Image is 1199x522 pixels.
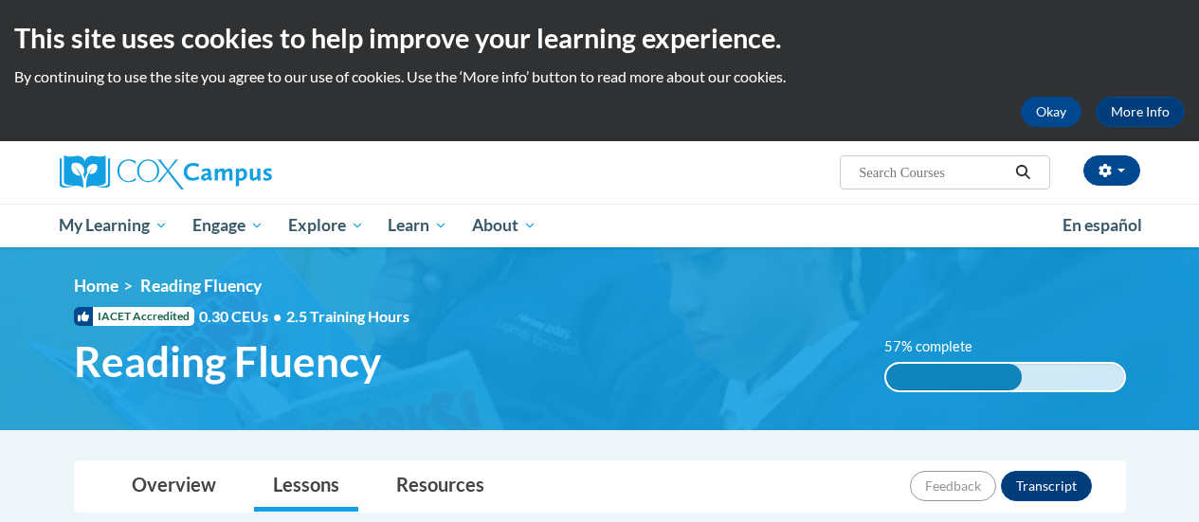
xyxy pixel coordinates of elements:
[286,307,409,325] span: 2.5 Training Hours
[472,214,536,237] span: About
[113,461,235,512] a: Overview
[288,214,364,237] span: Explore
[45,204,1154,247] div: Main menu
[60,155,272,189] img: Cox Campus
[1050,206,1154,245] a: En español
[1063,215,1142,235] span: En español
[1083,155,1140,186] button: Account Settings
[857,161,1008,184] input: Search Courses
[1021,97,1081,127] button: Okay
[60,155,401,189] a: Cox Campus
[74,307,194,326] span: IACET Accredited
[1008,161,1037,184] button: Search
[47,204,181,247] a: My Learning
[388,214,447,237] span: Learn
[460,204,549,247] a: About
[140,276,262,296] span: Reading Fluency
[199,306,286,327] span: 0.30 CEUs
[59,214,168,237] span: My Learning
[273,307,282,325] span: •
[1001,471,1092,501] button: Transcript
[192,214,263,237] span: Engage
[180,204,276,247] a: Engage
[74,276,118,296] a: Home
[910,471,996,501] button: Feedback
[377,461,503,512] a: Resources
[14,66,1185,87] p: By continuing to use the site you agree to our use of cookies. Use the ‘More info’ button to read...
[74,336,381,387] span: Reading Fluency
[1096,97,1185,127] a: More Info
[886,364,1022,390] div: 57% complete
[276,204,376,247] a: Explore
[375,204,460,247] a: Learn
[14,19,1185,57] h2: This site uses cookies to help improve your learning experience.
[254,461,358,512] a: Lessons
[884,336,993,357] label: 57% complete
